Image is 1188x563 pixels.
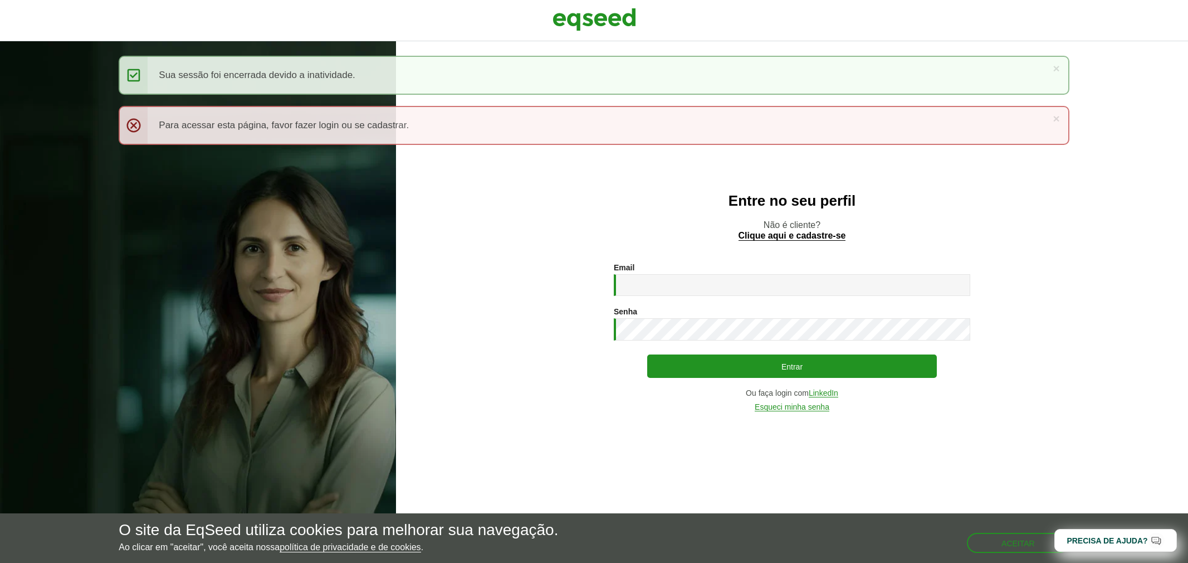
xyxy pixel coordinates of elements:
[418,193,1166,209] h2: Entre no seu perfil
[967,533,1069,553] button: Aceitar
[119,522,558,539] h5: O site da EqSeed utiliza cookies para melhorar sua navegação.
[119,56,1069,95] div: Sua sessão foi encerrada devido a inatividade.
[614,264,634,271] label: Email
[418,220,1166,241] p: Não é cliente?
[1053,113,1059,124] a: ×
[739,231,846,241] a: Clique aqui e cadastre-se
[614,308,637,316] label: Senha
[809,389,838,397] a: LinkedIn
[119,542,558,552] p: Ao clicar em "aceitar", você aceita nossa .
[553,6,636,33] img: EqSeed Logo
[647,355,937,378] button: Entrar
[280,543,421,552] a: política de privacidade e de cookies
[614,389,970,397] div: Ou faça login com
[1053,62,1059,74] a: ×
[755,403,829,411] a: Esqueci minha senha
[119,106,1069,145] div: Para acessar esta página, favor fazer login ou se cadastrar.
